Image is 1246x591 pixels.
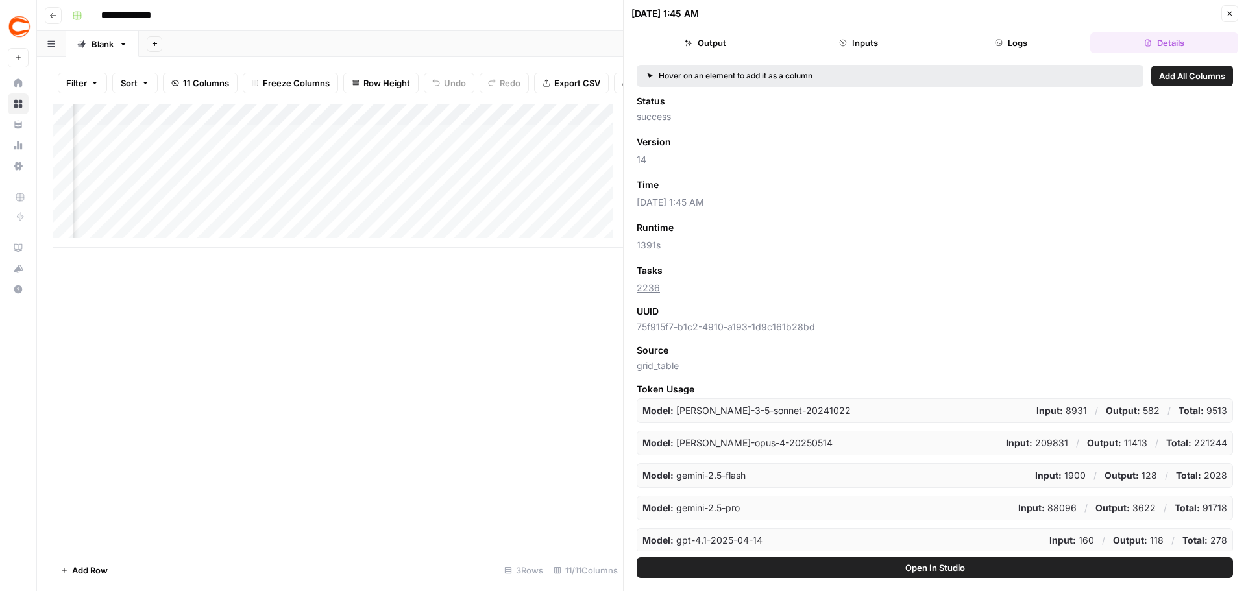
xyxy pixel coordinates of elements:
[631,32,779,53] button: Output
[1090,32,1238,53] button: Details
[500,77,520,90] span: Redo
[8,237,29,258] a: AirOps Academy
[8,10,29,43] button: Workspace: Covers
[631,7,699,20] div: [DATE] 1:45 AM
[1106,404,1160,417] p: 582
[785,32,933,53] button: Inputs
[1095,501,1156,514] p: 3622
[53,560,116,581] button: Add Row
[1049,535,1076,546] strong: Input:
[1182,535,1208,546] strong: Total:
[499,560,548,581] div: 3 Rows
[1084,501,1088,514] p: /
[1049,534,1094,547] p: 160
[905,561,965,574] span: Open In Studio
[8,258,29,279] button: What's new?
[8,93,29,114] a: Browse
[1035,469,1086,482] p: 1900
[642,502,674,513] strong: Model:
[112,73,158,93] button: Sort
[637,221,674,234] span: Runtime
[1036,405,1063,416] strong: Input:
[637,196,1233,209] span: [DATE] 1:45 AM
[243,73,338,93] button: Freeze Columns
[1113,535,1147,546] strong: Output:
[637,383,1233,396] span: Token Usage
[92,38,114,51] div: Blank
[121,77,138,90] span: Sort
[1167,404,1171,417] p: /
[642,437,674,448] strong: Model:
[58,73,107,93] button: Filter
[1018,502,1045,513] strong: Input:
[1151,66,1233,86] button: Add All Columns
[637,282,660,293] a: 2236
[8,156,29,176] a: Settings
[263,77,330,90] span: Freeze Columns
[1076,437,1079,450] p: /
[1006,437,1068,450] p: 209831
[1095,404,1098,417] p: /
[8,279,29,300] button: Help + Support
[8,135,29,156] a: Usage
[66,77,87,90] span: Filter
[637,153,1233,166] span: 14
[1155,437,1158,450] p: /
[1166,437,1191,448] strong: Total:
[1106,405,1140,416] strong: Output:
[1176,469,1227,482] p: 2028
[1018,501,1077,514] p: 88096
[642,535,674,546] strong: Model:
[642,437,833,450] p: claude-opus-4-20250514
[637,178,659,191] span: Time
[1035,470,1062,481] strong: Input:
[642,501,740,514] p: gemini-2.5-pro
[8,15,31,38] img: Covers Logo
[642,469,746,482] p: gemini-2.5-flash
[548,560,623,581] div: 11/11 Columns
[1006,437,1032,448] strong: Input:
[183,77,229,90] span: 11 Columns
[343,73,419,93] button: Row Height
[637,320,1233,333] span: 75f915f7-b1c2-4910-a193-1d9c161b28bd
[1105,469,1157,482] p: 128
[1095,502,1130,513] strong: Output:
[1093,469,1097,482] p: /
[363,77,410,90] span: Row Height
[1179,405,1204,416] strong: Total:
[66,31,139,57] a: Blank
[1175,501,1227,514] p: 91718
[534,73,609,93] button: Export CSV
[637,264,663,277] span: Tasks
[480,73,529,93] button: Redo
[1087,437,1121,448] strong: Output:
[637,305,659,318] span: UUID
[424,73,474,93] button: Undo
[642,405,674,416] strong: Model:
[637,95,665,108] span: Status
[554,77,600,90] span: Export CSV
[642,470,674,481] strong: Model:
[1105,470,1139,481] strong: Output:
[163,73,238,93] button: 11 Columns
[938,32,1086,53] button: Logs
[637,344,668,357] span: Source
[1164,501,1167,514] p: /
[637,557,1233,578] button: Open In Studio
[1176,470,1201,481] strong: Total:
[1171,534,1175,547] p: /
[8,259,28,278] div: What's new?
[1165,469,1168,482] p: /
[8,73,29,93] a: Home
[1159,69,1225,82] span: Add All Columns
[642,404,851,417] p: claude-3-5-sonnet-20241022
[1179,404,1227,417] p: 9513
[637,136,671,149] span: Version
[1113,534,1164,547] p: 118
[1087,437,1147,450] p: 11413
[72,564,108,577] span: Add Row
[642,534,763,547] p: gpt-4.1-2025-04-14
[1102,534,1105,547] p: /
[1036,404,1087,417] p: 8931
[1175,502,1200,513] strong: Total:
